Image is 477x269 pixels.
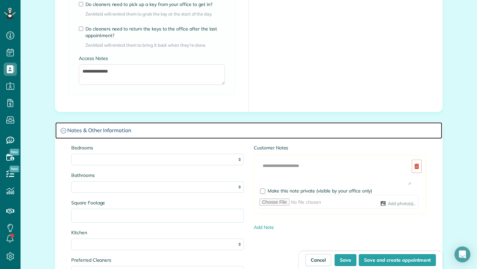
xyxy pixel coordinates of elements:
[55,122,442,139] a: Notes & Other Information
[85,42,225,48] span: ZenMaid will remind them to bring it back when they’re done.
[79,55,225,62] label: Access Notes
[85,11,225,17] span: ZenMaid will remind them to grab the key at the start of the day.
[71,199,244,206] label: Square Footage
[454,246,470,262] div: Open Intercom Messenger
[305,254,331,266] a: Cancel
[10,166,19,172] span: New
[79,27,83,31] input: Do cleaners need to return the keys to the office after the last appointment?
[359,254,436,266] button: Save and create appointment
[10,149,19,155] span: New
[85,1,225,8] label: Do cleaners need to pick up a key from your office to get in?
[254,144,426,151] label: Customer Notes
[71,172,244,179] label: Bathrooms
[71,144,244,151] label: Bedrooms
[79,2,83,6] input: Do cleaners need to pick up a key from your office to get in?
[71,257,244,263] label: Preferred Cleaners
[335,254,356,266] button: Save
[85,26,225,39] label: Do cleaners need to return the keys to the office after the last appointment?
[71,229,244,236] label: Kitchen
[254,224,274,230] a: Add Note
[268,188,372,194] span: Make this note private (visible by your office only)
